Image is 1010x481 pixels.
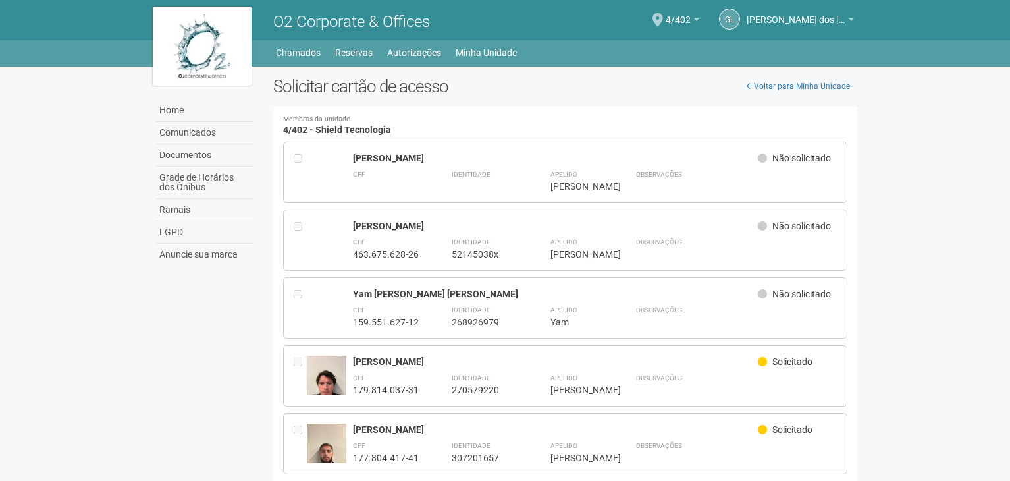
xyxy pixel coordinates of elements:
[335,43,373,62] a: Reservas
[294,424,307,464] div: Entre em contato com a Aministração para solicitar o cancelamento ou 2a via
[452,384,518,396] div: 270579220
[666,2,691,25] span: 4/402
[452,171,491,178] strong: Identidade
[353,248,419,260] div: 463.675.628-26
[452,452,518,464] div: 307201657
[550,442,577,449] strong: Apelido
[772,153,831,163] span: Não solicitado
[772,221,831,231] span: Não solicitado
[550,452,603,464] div: [PERSON_NAME]
[747,16,854,27] a: [PERSON_NAME] dos [PERSON_NAME]
[156,221,253,244] a: LGPD
[283,116,847,135] h4: 4/402 - Shield Tecnologia
[550,248,603,260] div: [PERSON_NAME]
[550,316,603,328] div: Yam
[156,144,253,167] a: Documentos
[666,16,699,27] a: 4/402
[550,239,577,246] strong: Apelido
[353,442,365,449] strong: CPF
[452,316,518,328] div: 268926979
[452,248,518,260] div: 52145038x
[772,424,812,435] span: Solicitado
[156,167,253,199] a: Grade de Horários dos Ônibus
[550,306,577,314] strong: Apelido
[156,122,253,144] a: Comunicados
[636,239,682,246] strong: Observações
[636,306,682,314] strong: Observações
[156,99,253,122] a: Home
[307,424,346,476] img: user.jpg
[353,239,365,246] strong: CPF
[153,7,252,86] img: logo.jpg
[719,9,740,30] a: GL
[456,43,517,62] a: Minha Unidade
[353,384,419,396] div: 179.814.037-31
[307,356,346,409] img: user.jpg
[772,356,812,367] span: Solicitado
[273,13,430,31] span: O2 Corporate & Offices
[550,181,603,192] div: [PERSON_NAME]
[353,374,365,382] strong: CPF
[353,152,758,164] div: [PERSON_NAME]
[452,374,491,382] strong: Identidade
[276,43,321,62] a: Chamados
[353,220,758,232] div: [PERSON_NAME]
[550,374,577,382] strong: Apelido
[353,424,758,436] div: [PERSON_NAME]
[353,288,758,300] div: Yam [PERSON_NAME] [PERSON_NAME]
[273,76,857,96] h2: Solicitar cartão de acesso
[353,306,365,314] strong: CPF
[156,199,253,221] a: Ramais
[353,316,419,328] div: 159.551.627-12
[156,244,253,266] a: Anuncie sua marca
[772,289,831,299] span: Não solicitado
[636,442,682,449] strong: Observações
[452,306,491,314] strong: Identidade
[353,171,365,178] strong: CPF
[294,356,307,396] div: Entre em contato com a Aministração para solicitar o cancelamento ou 2a via
[353,356,758,368] div: [PERSON_NAME]
[636,374,682,382] strong: Observações
[747,2,845,25] span: Gabriel Lemos Carreira dos Reis
[636,171,682,178] strong: Observações
[452,442,491,449] strong: Identidade
[283,116,847,123] small: Membros da unidade
[353,452,419,464] div: 177.804.417-41
[452,239,491,246] strong: Identidade
[739,76,857,96] a: Voltar para Minha Unidade
[550,171,577,178] strong: Apelido
[387,43,441,62] a: Autorizações
[550,384,603,396] div: [PERSON_NAME]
